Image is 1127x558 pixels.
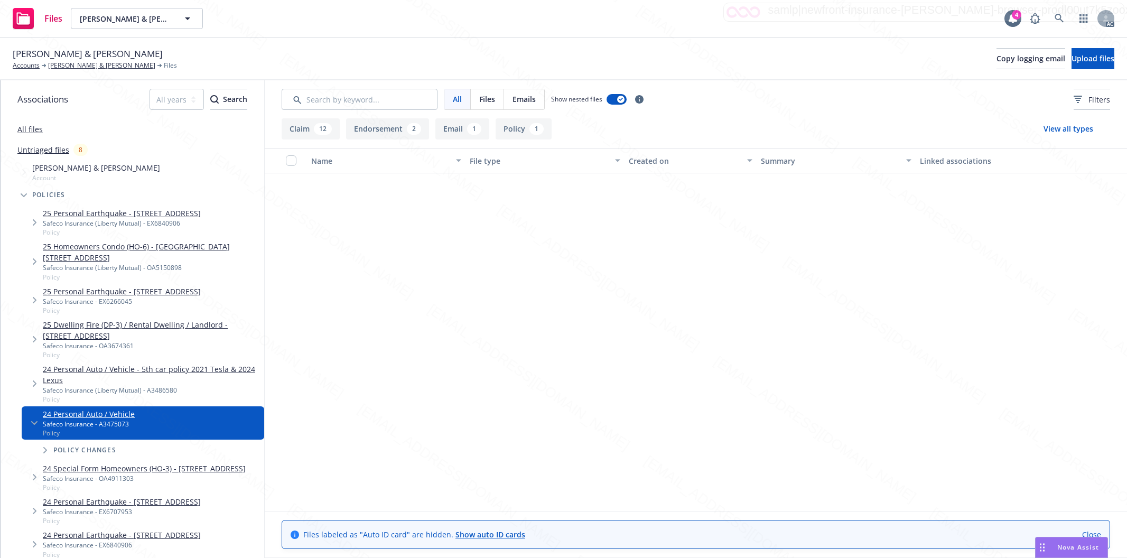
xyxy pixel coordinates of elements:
[32,192,66,198] span: Policies
[1024,8,1046,29] a: Report a Bug
[43,263,260,272] div: Safeco Insurance (Liberty Mutual) - OA5150898
[43,474,246,483] div: Safeco Insurance - OA4911303
[43,420,135,429] div: Safeco Insurance - A3475073
[43,286,201,297] a: 25 Personal Earthquake - [STREET_ADDRESS]
[44,14,62,23] span: Files
[1082,529,1101,540] a: Close
[43,228,201,237] span: Policy
[210,95,219,104] svg: Search
[43,516,201,525] span: Policy
[43,241,260,263] a: 25 Homeowners Condo (HO-6) - [GEOGRAPHIC_DATA][STREET_ADDRESS]
[496,118,552,139] button: Policy
[1088,94,1110,105] span: Filters
[1036,537,1049,557] div: Drag to move
[71,8,203,29] button: [PERSON_NAME] & [PERSON_NAME]
[1074,89,1110,110] button: Filters
[43,483,246,492] span: Policy
[48,61,155,70] a: [PERSON_NAME] & [PERSON_NAME]
[43,219,201,228] div: Safeco Insurance (Liberty Mutual) - EX6840906
[465,148,624,173] button: File type
[73,144,88,156] div: 8
[13,47,163,61] span: [PERSON_NAME] & [PERSON_NAME]
[455,529,525,540] a: Show auto ID cards
[43,408,135,420] a: 24 Personal Auto / Vehicle
[625,148,757,173] button: Created on
[1012,10,1021,20] div: 4
[435,118,489,139] button: Email
[17,92,68,106] span: Associations
[407,123,421,135] div: 2
[282,118,340,139] button: Claim
[467,123,481,135] div: 1
[1074,94,1110,105] span: Filters
[43,507,201,516] div: Safeco Insurance - EX6707953
[286,155,296,166] input: Select all
[32,173,160,182] span: Account
[17,144,69,155] a: Untriaged files
[529,123,544,135] div: 1
[43,541,201,550] div: Safeco Insurance - EX6840906
[303,529,525,540] span: Files labeled as "Auto ID card" are hidden.
[1027,118,1110,139] button: View all types
[43,529,201,541] a: 24 Personal Earthquake - [STREET_ADDRESS]
[996,48,1065,69] button: Copy logging email
[164,61,177,70] span: Files
[43,395,260,404] span: Policy
[307,148,465,173] button: Name
[1072,53,1114,63] span: Upload files
[314,123,332,135] div: 12
[916,148,1074,173] button: Linked associations
[43,496,201,507] a: 24 Personal Earthquake - [STREET_ADDRESS]
[80,13,171,24] span: [PERSON_NAME] & [PERSON_NAME]
[346,118,429,139] button: Endorsement
[210,89,247,110] button: SearchSearch
[761,155,899,166] div: Summary
[1072,48,1114,69] button: Upload files
[43,386,260,395] div: Safeco Insurance (Liberty Mutual) - A3486580
[1057,543,1099,552] span: Nova Assist
[13,61,40,70] a: Accounts
[210,89,247,109] div: Search
[43,319,260,341] a: 25 Dwelling Fire (DP-3) / Rental Dwelling / Landlord - [STREET_ADDRESS]
[17,124,43,134] a: All files
[757,148,915,173] button: Summary
[479,94,495,105] span: Files
[43,364,260,386] a: 24 Personal Auto / Vehicle - 5th car policy 2021 Tesla & 2024 Lexus
[453,94,462,105] span: All
[920,155,1070,166] div: Linked associations
[1035,537,1108,558] button: Nova Assist
[43,341,260,350] div: Safeco Insurance - OA3674361
[32,162,160,173] span: [PERSON_NAME] & [PERSON_NAME]
[1049,8,1070,29] a: Search
[43,273,260,282] span: Policy
[8,4,67,33] a: Files
[513,94,536,105] span: Emails
[43,208,201,219] a: 25 Personal Earthquake - [STREET_ADDRESS]
[470,155,608,166] div: File type
[311,155,450,166] div: Name
[629,155,741,166] div: Created on
[551,95,602,104] span: Show nested files
[43,429,135,438] span: Policy
[996,53,1065,63] span: Copy logging email
[43,463,246,474] a: 24 Special Form Homeowners (HO-3) - [STREET_ADDRESS]
[53,447,116,453] span: Policy changes
[43,297,201,306] div: Safeco Insurance - EX6266045
[43,350,260,359] span: Policy
[282,89,437,110] input: Search by keyword...
[43,306,201,315] span: Policy
[1073,8,1094,29] a: Switch app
